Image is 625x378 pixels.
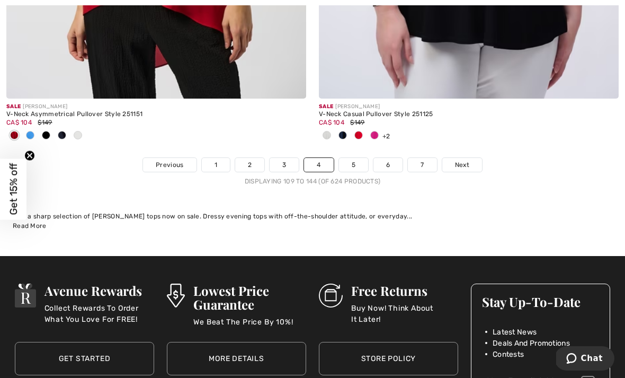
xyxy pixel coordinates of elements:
[493,327,537,338] span: Latest News
[350,119,364,126] span: $149
[319,342,458,375] a: Store Policy
[270,158,299,172] a: 3
[319,119,344,126] span: CA$ 104
[6,127,22,145] div: Radiant red
[382,133,390,140] span: +2
[493,349,524,360] span: Contests
[455,160,469,170] span: Next
[7,163,20,215] span: Get 15% off
[319,103,333,110] span: Sale
[13,222,47,230] span: Read More
[319,284,343,307] img: Free Returns
[351,127,367,145] div: Radiant red
[15,342,154,375] a: Get Started
[351,303,458,324] p: Buy Now! Think About It Later!
[319,103,619,111] div: [PERSON_NAME]
[70,127,86,145] div: Off White
[6,111,306,118] div: V-Neck Asymmetrical Pullover Style 251151
[319,111,619,118] div: V-Neck Casual Pullover Style 251125
[24,150,35,161] button: Close teaser
[351,284,458,297] h3: Free Returns
[167,342,306,375] a: More Details
[339,158,368,172] a: 5
[193,317,306,338] p: We Beat The Price By 10%!
[6,103,306,111] div: [PERSON_NAME]
[38,119,52,126] span: $149
[13,212,612,221] div: Find a sharp selection of [PERSON_NAME] tops now on sale. Dressy evening tops with off-the-should...
[156,160,183,170] span: Previous
[408,158,436,172] a: 7
[22,127,38,145] div: Coastal blue
[6,103,21,110] span: Sale
[44,284,154,297] h3: Avenue Rewards
[235,158,264,172] a: 2
[373,158,403,172] a: 6
[367,127,382,145] div: Geranium
[44,303,154,324] p: Collect Rewards To Order What You Love For FREE!
[556,346,614,373] iframe: Opens a widget where you can chat to one of our agents
[167,284,185,307] img: Lowest Price Guarantee
[6,119,32,126] span: CA$ 104
[193,284,306,311] h3: Lowest Price Guarantee
[482,295,599,309] h3: Stay Up-To-Date
[143,158,196,172] a: Previous
[304,158,333,172] a: 4
[442,158,482,172] a: Next
[38,127,54,145] div: Black
[335,127,351,145] div: Midnight Blue
[202,158,230,172] a: 1
[493,338,570,349] span: Deals And Promotions
[54,127,70,145] div: Midnight Blue
[319,127,335,145] div: Vanilla 30
[15,284,36,307] img: Avenue Rewards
